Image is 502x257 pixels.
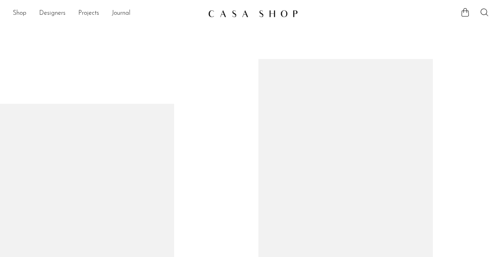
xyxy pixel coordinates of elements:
[13,7,202,20] nav: Desktop navigation
[39,8,65,19] a: Designers
[13,8,26,19] a: Shop
[78,8,99,19] a: Projects
[13,7,202,20] ul: NEW HEADER MENU
[112,8,131,19] a: Journal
